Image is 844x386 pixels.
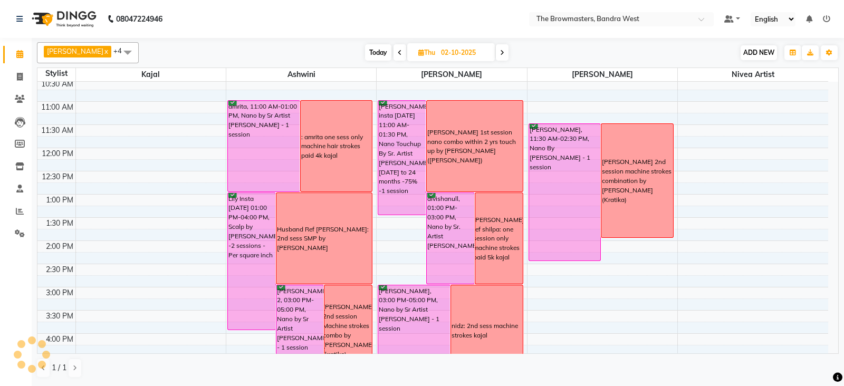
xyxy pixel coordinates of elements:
[741,45,777,60] button: ADD NEW
[228,193,275,330] div: Lily Insta [DATE] 01:00 PM-04:00 PM, Scalp by [PERSON_NAME] -2 sessions - Per square inch
[44,287,75,298] div: 3:00 PM
[452,321,522,340] div: nidz: 2nd sess machine strokes kajal
[40,148,75,159] div: 12:00 PM
[52,362,66,373] span: 1 / 1
[39,102,75,113] div: 11:00 AM
[323,302,374,359] div: [PERSON_NAME] 2nd session Machine strokes combo by [PERSON_NAME](kratika)
[602,157,673,204] div: [PERSON_NAME] 2nd session machine strokes combination by [PERSON_NAME] (Kratika)
[39,79,75,90] div: 10:30 AM
[44,334,75,345] div: 4:00 PM
[113,46,130,55] span: +4
[39,125,75,136] div: 11:30 AM
[427,193,474,284] div: divishanull, 01:00 PM-03:00 PM, Nano by Sr. Artist [PERSON_NAME]
[44,264,75,275] div: 2:30 PM
[116,4,162,34] b: 08047224946
[44,241,75,252] div: 2:00 PM
[44,195,75,206] div: 1:00 PM
[103,47,108,55] a: x
[365,44,391,61] span: Today
[47,47,103,55] span: [PERSON_NAME]
[678,68,828,81] span: Nivea Artist
[27,4,99,34] img: logo
[527,68,677,81] span: [PERSON_NAME]
[377,68,526,81] span: [PERSON_NAME]
[473,215,524,262] div: [PERSON_NAME] ref shilpa: one session only machine strokes paid 5k kajal
[427,128,522,165] div: [PERSON_NAME] 1st session nano combo within 2 yrs touch up by [PERSON_NAME]([PERSON_NAME])
[301,132,372,161] div: : amrita one sess only machine hair strokes paid 4k kajal
[438,45,491,61] input: 2025-10-02
[37,68,75,79] div: Stylist
[40,171,75,182] div: 12:30 PM
[76,68,226,81] span: Kajal
[228,101,300,191] div: amrita, 11:00 AM-01:00 PM, Nano by Sr Artist [PERSON_NAME] - 1 session
[743,49,774,56] span: ADD NEW
[44,311,75,322] div: 3:30 PM
[44,218,75,229] div: 1:30 PM
[276,285,324,375] div: [PERSON_NAME] 2, 03:00 PM-05:00 PM, Nano by Sr Artist [PERSON_NAME] - 1 session
[416,49,438,56] span: Thu
[277,225,372,253] div: Husband Ref [PERSON_NAME]: 2nd sess SMP by [PERSON_NAME]
[226,68,376,81] span: Ashwini
[529,124,601,260] div: [PERSON_NAME], 11:30 AM-02:30 PM, Nano By [PERSON_NAME] - 1 session
[378,101,426,215] div: [PERSON_NAME] insta [DATE] 11:00 AM-01:30 PM, Nano Touchup By Sr. Artist [PERSON_NAME] [DATE] to ...
[378,285,450,375] div: [PERSON_NAME], 03:00 PM-05:00 PM, Nano by Sr Artist [PERSON_NAME] - 1 session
